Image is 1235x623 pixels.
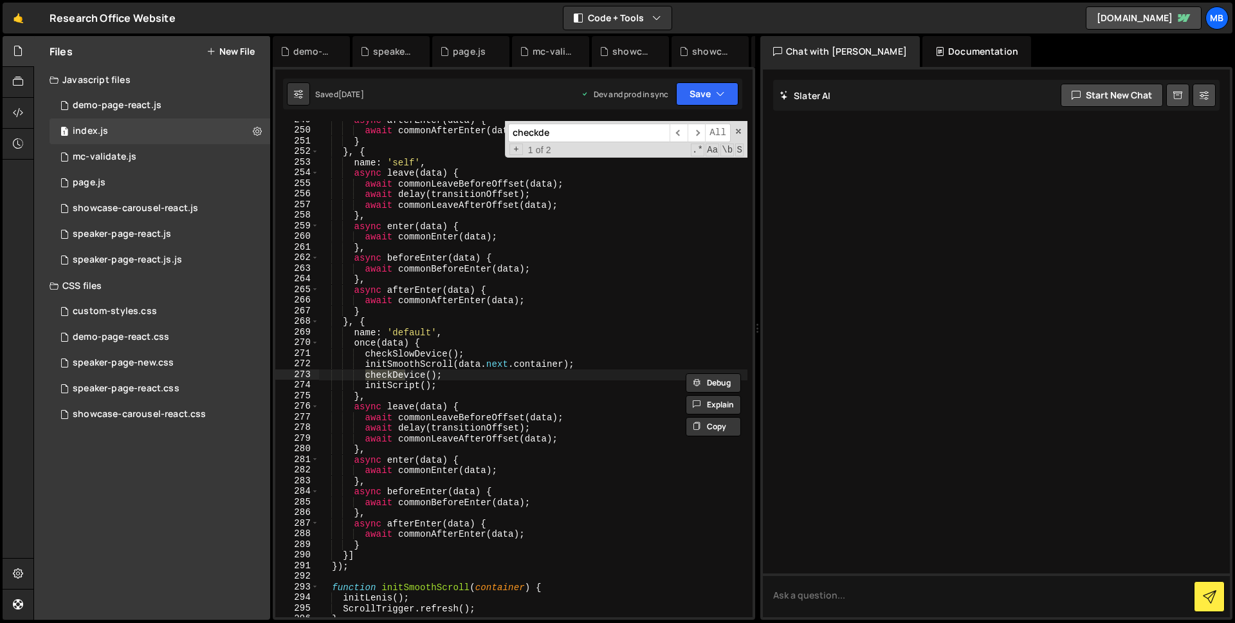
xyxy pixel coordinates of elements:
[735,144,744,156] span: Search In Selection
[275,561,319,572] div: 291
[275,231,319,242] div: 260
[275,274,319,284] div: 264
[275,146,319,157] div: 252
[275,412,319,423] div: 277
[523,145,556,156] span: 1 of 2
[275,528,319,539] div: 288
[73,409,206,420] div: showcase-carousel-react.css
[275,358,319,369] div: 272
[275,306,319,317] div: 267
[50,44,73,59] h2: Files
[275,252,319,263] div: 262
[73,177,105,189] div: page.js
[50,196,270,221] div: 10476/45223.js
[275,221,319,232] div: 259
[275,327,319,338] div: 269
[275,401,319,412] div: 276
[275,284,319,295] div: 265
[563,6,672,30] button: Code + Tools
[373,45,414,58] div: speaker-page-react.js.js
[73,151,136,163] div: mc-validate.js
[275,200,319,210] div: 257
[688,124,706,142] span: ​
[275,476,319,487] div: 283
[73,383,179,395] div: speaker-page-react.css
[50,376,270,402] div: 10476/47016.css
[275,454,319,465] div: 281
[275,550,319,561] div: 290
[275,518,319,529] div: 287
[50,118,270,144] div: 10476/23765.js
[275,167,319,178] div: 254
[275,337,319,348] div: 270
[73,228,171,240] div: speaker-page-react.js
[275,582,319,593] div: 293
[338,89,364,100] div: [DATE]
[73,306,157,317] div: custom-styles.css
[293,45,334,58] div: demo-page-react.js
[34,67,270,93] div: Javascript files
[275,178,319,189] div: 255
[275,422,319,433] div: 278
[275,486,319,497] div: 284
[73,203,198,214] div: showcase-carousel-react.js
[1061,84,1163,107] button: Start new chat
[275,369,319,380] div: 273
[706,144,719,156] span: CaseSensitive Search
[73,357,174,369] div: speaker-page-new.css
[508,124,670,142] input: Search for
[676,82,738,106] button: Save
[275,433,319,444] div: 279
[275,603,319,614] div: 295
[50,247,270,273] div: 10476/47013.js
[275,497,319,508] div: 285
[760,36,920,67] div: Chat with [PERSON_NAME]
[275,263,319,274] div: 263
[275,592,319,603] div: 294
[720,144,734,156] span: Whole Word Search
[73,100,161,111] div: demo-page-react.js
[581,89,668,100] div: Dev and prod in sync
[50,170,270,196] div: 10476/23772.js
[275,125,319,136] div: 250
[670,124,688,142] span: ​
[275,571,319,582] div: 292
[60,127,68,138] span: 1
[275,380,319,391] div: 274
[612,45,654,58] div: showcase-carousel-react.js
[275,295,319,306] div: 266
[509,144,523,156] span: Toggle Replace mode
[533,45,574,58] div: mc-validate.js
[50,299,270,324] div: 10476/38631.css
[275,443,319,454] div: 280
[73,126,108,137] div: index.js
[50,221,270,247] div: 10476/48081.js
[50,144,270,170] div: 10476/46986.js
[50,93,270,118] div: 10476/47463.js
[1205,6,1229,30] a: MB
[206,46,255,57] button: New File
[34,273,270,299] div: CSS files
[275,157,319,168] div: 253
[275,136,319,147] div: 251
[686,373,741,393] button: Debug
[275,507,319,518] div: 286
[275,348,319,359] div: 271
[686,395,741,414] button: Explain
[275,189,319,200] div: 256
[275,539,319,550] div: 289
[50,350,270,376] div: 10476/48082.css
[50,402,270,427] div: 10476/45224.css
[73,331,169,343] div: demo-page-react.css
[50,324,270,350] div: 10476/47462.css
[691,144,704,156] span: RegExp Search
[453,45,486,58] div: page.js
[3,3,34,33] a: 🤙
[275,465,319,476] div: 282
[275,391,319,402] div: 275
[73,254,182,266] div: speaker-page-react.js.js
[1086,6,1202,30] a: [DOMAIN_NAME]
[275,210,319,221] div: 258
[315,89,364,100] div: Saved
